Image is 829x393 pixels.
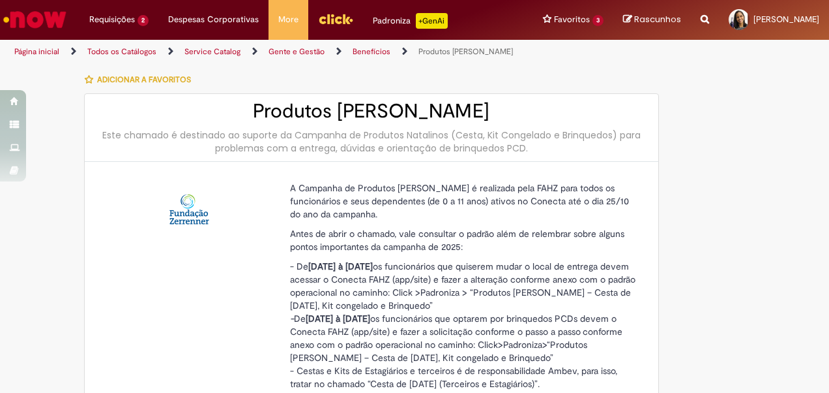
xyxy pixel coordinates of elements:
h2: Produtos [PERSON_NAME] [98,101,645,122]
img: ServiceNow [1,7,68,33]
span: Adicionar a Favoritos [97,74,191,85]
span: - Cestas e Kits de Estagiários e terceiros é de responsabilidade Ambev, para isso, tratar no cham... [290,365,617,390]
button: Adicionar a Favoritos [84,66,198,93]
div: Este chamado é destinado ao suporte da Campanha de Produtos Natalinos (Cesta, Kit Congelado e Bri... [98,129,645,155]
span: 3 [592,15,604,26]
div: Padroniza [373,13,448,29]
span: [PERSON_NAME] [753,14,819,25]
ul: Trilhas de página [10,40,543,64]
span: Requisições [89,13,135,26]
a: Página inicial [14,46,59,57]
span: Despesas Corporativas [168,13,259,26]
em: - [290,313,294,324]
span: A Campanha de Produtos [PERSON_NAME] é realizada pela FAHZ para todos os funcionários e seus depe... [290,182,629,220]
span: 2 [138,15,149,26]
span: Antes de abrir o chamado, vale consultar o padrão além de relembrar sobre alguns pontos important... [290,228,624,253]
strong: [DATE] à [DATE] [308,260,373,272]
a: Todos os Catálogos [87,46,156,57]
span: Favoritos [554,13,590,26]
strong: [DATE] à [DATE] [306,313,370,324]
a: Produtos [PERSON_NAME] [418,46,513,57]
img: Produtos Natalinos - FAHZ [168,188,210,230]
img: click_logo_yellow_360x200.png [318,9,353,29]
a: Service Catalog [184,46,240,57]
span: More [278,13,298,26]
span: Rascunhos [634,13,681,25]
a: Rascunhos [623,14,681,26]
p: +GenAi [416,13,448,29]
a: Gente e Gestão [269,46,325,57]
a: Benefícios [353,46,390,57]
span: De os funcionários que optarem por brinquedos PCDs devem o Conecta FAHZ (app/site) e fazer a soli... [290,313,622,364]
span: - De os funcionários que quiserem mudar o local de entrega devem acessar o Conecta FAHZ (app/site... [290,260,635,311]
